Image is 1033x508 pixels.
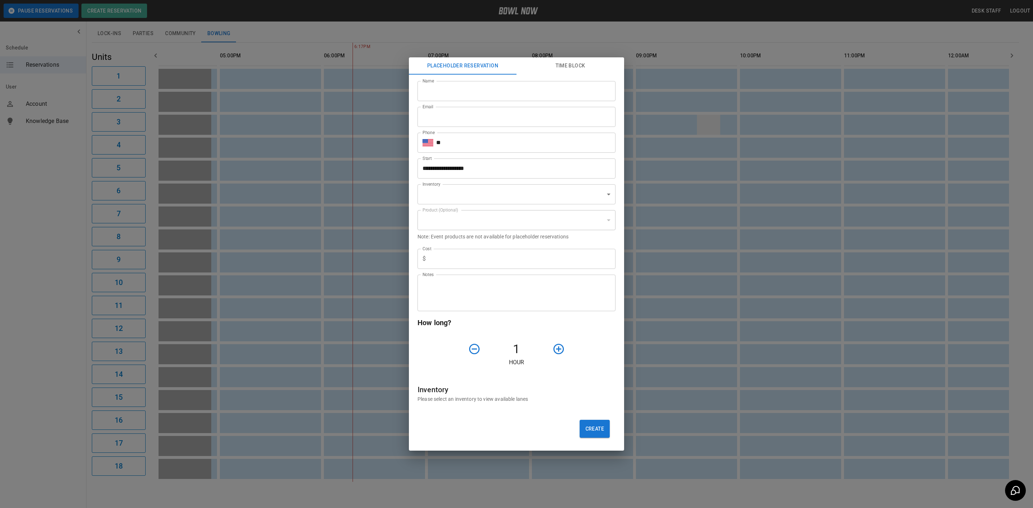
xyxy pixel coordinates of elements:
[418,317,615,328] h6: How long?
[418,158,610,179] input: Choose date, selected date is Oct 18, 2025
[423,137,433,148] button: Select country
[418,233,615,240] p: Note: Event products are not available for placeholder reservations
[418,358,615,367] p: Hour
[418,210,615,230] div: ​
[580,420,610,438] button: Create
[418,395,615,403] p: Please select an inventory to view available lanes
[409,57,516,75] button: Placeholder Reservation
[418,384,615,395] h6: Inventory
[516,57,624,75] button: Time Block
[418,184,615,204] div: ​
[423,155,432,161] label: Start
[423,129,435,136] label: Phone
[484,342,549,357] h4: 1
[423,255,426,263] p: $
